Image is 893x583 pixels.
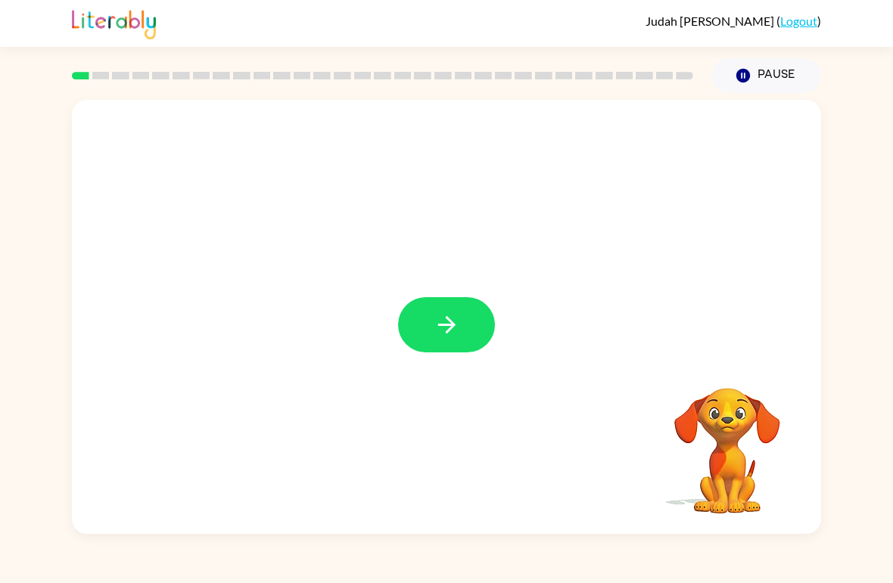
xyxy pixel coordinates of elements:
a: Logout [780,14,817,28]
video: Your browser must support playing .mp4 files to use Literably. Please try using another browser. [652,364,803,516]
span: Judah [PERSON_NAME] [646,14,776,28]
div: ( ) [646,14,821,28]
img: Literably [72,6,156,39]
button: Pause [711,58,821,93]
